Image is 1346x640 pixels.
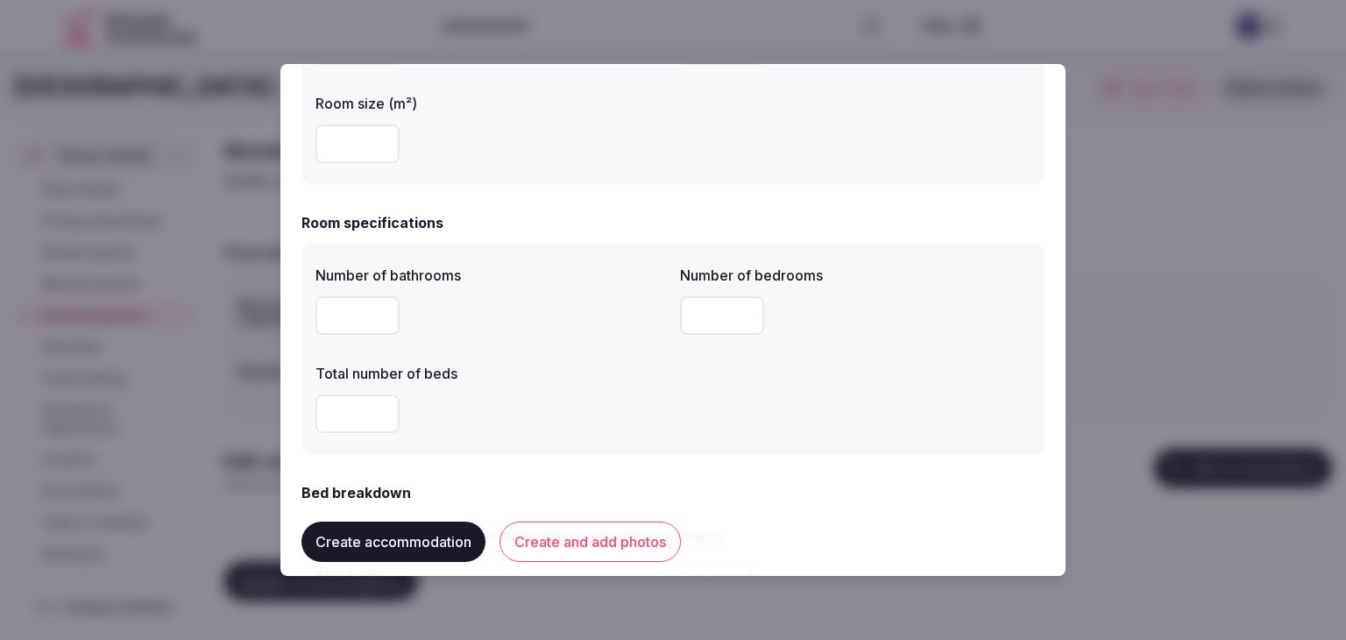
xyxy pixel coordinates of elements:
[301,482,411,503] h2: Bed breakdown
[315,268,666,282] label: Number of bathrooms
[680,268,1031,282] label: Number of bedrooms
[499,522,681,562] button: Create and add photos
[315,366,666,380] label: Total number of beds
[315,96,666,110] label: Room size (m²)
[301,522,485,562] button: Create accommodation
[301,212,443,233] h2: Room specifications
